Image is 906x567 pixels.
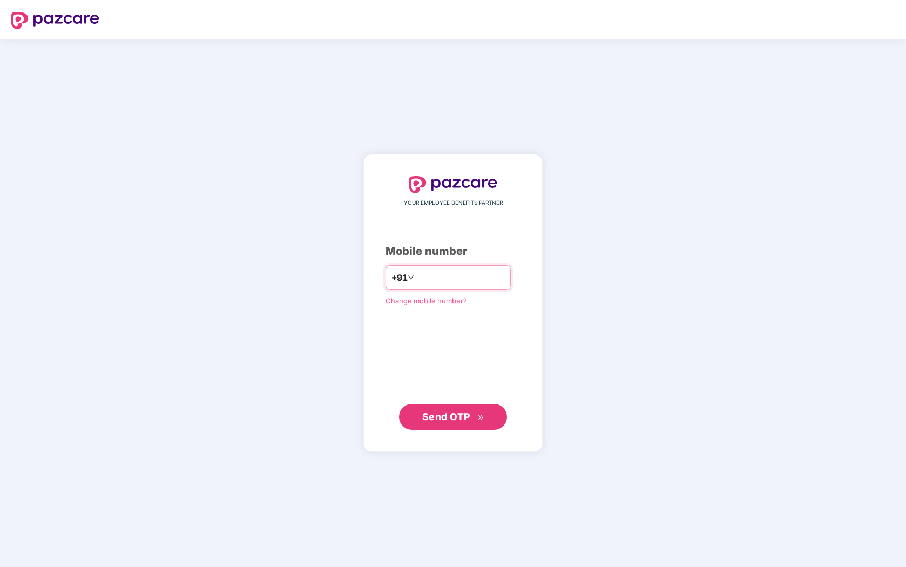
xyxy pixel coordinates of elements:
a: Change mobile number? [386,296,467,305]
button: Send OTPdouble-right [399,404,507,430]
div: Mobile number [386,243,520,260]
img: logo [409,176,497,193]
img: logo [11,12,99,29]
span: YOUR EMPLOYEE BENEFITS PARTNER [404,199,503,207]
span: Send OTP [422,411,470,422]
span: double-right [477,414,484,421]
span: down [408,274,414,281]
span: +91 [391,271,408,285]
